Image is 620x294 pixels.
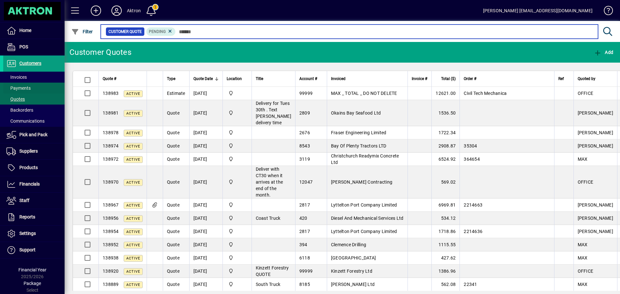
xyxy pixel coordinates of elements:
div: Quote Date [193,75,219,82]
span: 364654 [464,157,480,162]
span: Quote [167,269,180,274]
div: Aktron [127,5,141,16]
span: Quote # [103,75,116,82]
span: Financials [19,181,40,187]
button: Profile [106,5,127,16]
span: 2817 [299,202,310,208]
td: [DATE] [189,238,222,251]
span: [PERSON_NAME] [578,202,613,208]
span: MAX [578,282,588,287]
a: Staff [3,193,65,209]
td: [DATE] [189,100,222,126]
div: Location [227,75,248,82]
div: Quote # [103,75,143,82]
span: [PERSON_NAME] Ltd [331,282,375,287]
span: Bay Of Plenty Tractors LTD [331,143,387,148]
span: Package [24,281,41,286]
span: 2214663 [464,202,482,208]
span: Staff [19,198,29,203]
button: Add [592,46,615,58]
mat-chip: Pending Status: Pending [146,27,176,36]
span: 35304 [464,143,477,148]
div: Customer Quotes [69,47,131,57]
span: Kinzett Forestry Ltd [331,269,372,274]
span: Pending [149,29,166,34]
span: Active [126,283,140,287]
span: Settings [19,231,36,236]
span: Add [594,50,613,55]
span: POS [19,44,28,49]
span: [PERSON_NAME] [578,216,613,221]
span: Active [126,180,140,185]
td: [DATE] [189,212,222,225]
span: 138920 [103,269,119,274]
td: [DATE] [189,139,222,153]
td: 569.02 [431,166,460,198]
button: Filter [70,26,95,37]
div: [PERSON_NAME] [EMAIL_ADDRESS][DOMAIN_NAME] [483,5,593,16]
span: Invoices [6,75,27,80]
span: Ref [558,75,564,82]
td: 12621.00 [431,87,460,100]
a: Payments [3,83,65,94]
span: 138974 [103,143,119,148]
a: Products [3,160,65,176]
td: 1718.86 [431,225,460,238]
span: Active [126,243,140,247]
span: Communications [6,118,45,124]
span: Quote [167,130,180,135]
span: Quote [167,202,180,208]
td: [DATE] [189,198,222,212]
span: Filter [71,29,93,34]
span: Quote [167,110,180,116]
span: 8185 [299,282,310,287]
td: 1115.55 [431,238,460,251]
span: MAX [578,255,588,260]
span: Central [227,281,248,288]
td: [DATE] [189,153,222,166]
span: Central [227,178,248,186]
a: Invoices [3,72,65,83]
span: Account # [299,75,317,82]
span: Active [126,256,140,260]
span: Home [19,28,31,33]
span: [PERSON_NAME] Contracting [331,179,392,185]
span: Suppliers [19,148,38,154]
span: Civil Tech Mechanica [464,91,507,96]
td: 562.08 [431,278,460,291]
span: Central [227,215,248,222]
td: 534.12 [431,212,460,225]
div: Account # [299,75,323,82]
span: 138978 [103,130,119,135]
span: Fraser Engineering Limited [331,130,387,135]
span: 138972 [103,157,119,162]
span: Quote [167,216,180,221]
span: Active [126,230,140,234]
a: Support [3,242,65,258]
td: [DATE] [189,265,222,278]
span: [PERSON_NAME] [578,143,613,148]
span: 22341 [464,282,477,287]
td: 1386.96 [431,265,460,278]
span: Quotes [6,96,25,102]
div: Title [256,75,291,82]
a: Settings [3,226,65,242]
button: Add [86,5,106,16]
a: Pick and Pack [3,127,65,143]
span: 2676 [299,130,310,135]
span: Support [19,247,36,252]
span: 8543 [299,143,310,148]
span: Location [227,75,242,82]
span: 2214636 [464,229,482,234]
span: Invoiced [331,75,346,82]
span: 3119 [299,157,310,162]
span: OFFICE [578,179,594,185]
span: Active [126,217,140,221]
span: Central [227,109,248,117]
span: Central [227,254,248,261]
span: MAX _ TOTAL _ DO NOT DELETE [331,91,397,96]
td: [DATE] [189,166,222,198]
a: Communications [3,116,65,127]
span: Central [227,241,248,248]
span: 138938 [103,255,119,260]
